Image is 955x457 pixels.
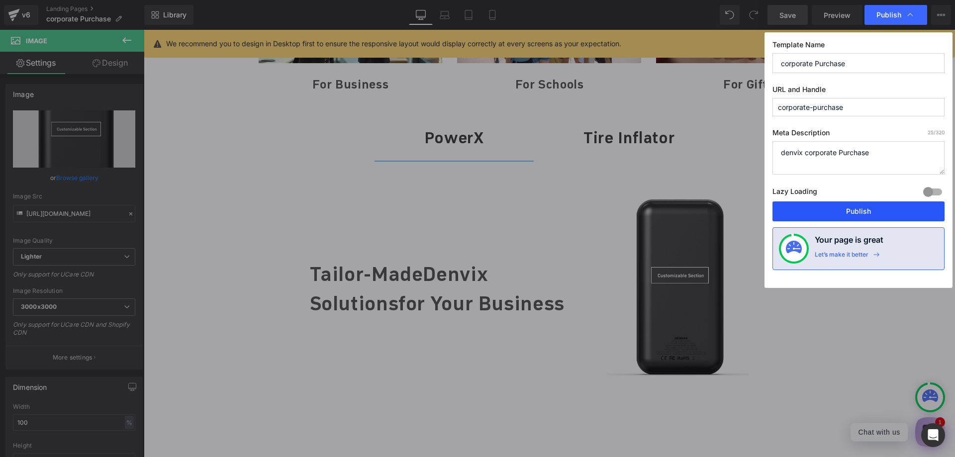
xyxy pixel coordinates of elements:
img: onboarding-status.svg [786,241,802,257]
span: /320 [928,129,945,135]
label: Template Name [772,40,945,53]
span: Publish [876,10,901,19]
div: Open Intercom Messenger [921,423,945,447]
button: Publish [772,201,945,221]
div: Tire Inflator [440,101,531,116]
mark: 0 [774,97,786,109]
span: for Your Business [255,261,421,286]
p: For Schools [313,43,497,66]
p: For Business [115,43,299,66]
a: 0 [779,107,804,119]
h4: Your page is great [815,234,883,251]
p: Tailor-Made [166,230,428,289]
p: For Gifts [512,43,696,66]
textarea: denvix corporate Purchase [772,141,945,175]
label: Lazy Loading [772,185,817,201]
div: Let’s make it better [815,251,868,264]
div: PowerX [281,101,341,116]
span: 25 [928,129,934,135]
label: Meta Description [772,128,945,141]
label: URL and Handle [772,85,945,98]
